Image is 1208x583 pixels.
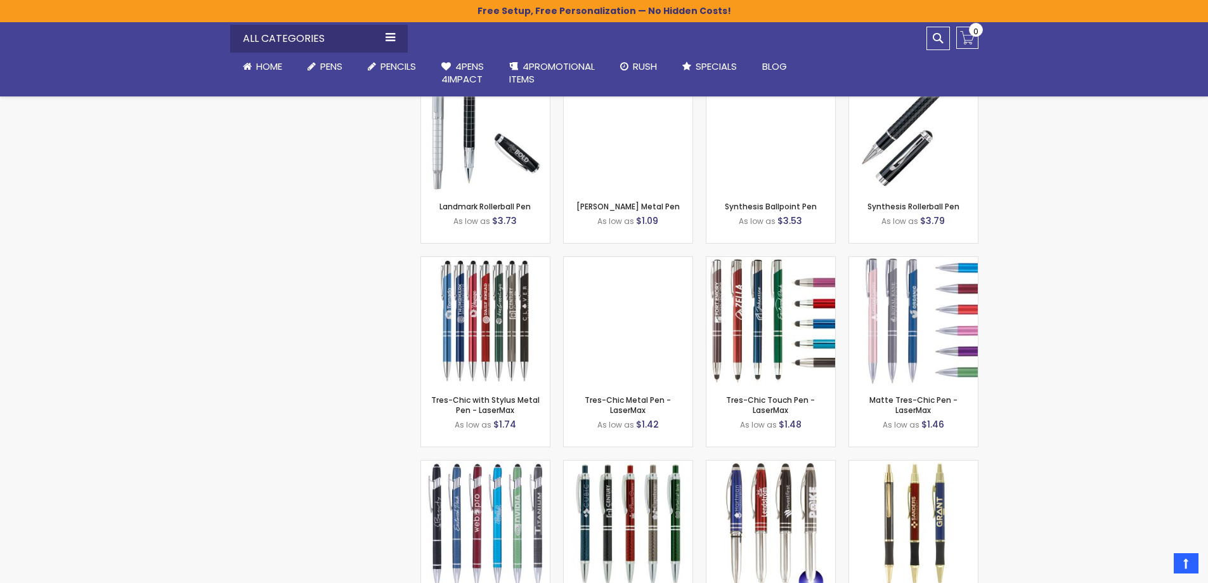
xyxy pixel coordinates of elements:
[706,257,835,386] img: Tres-Chic Touch Pen - LaserMax
[421,63,550,192] img: Landmark Rollerball Pen
[867,201,959,212] a: Synthesis Rollerball Pen
[564,63,692,192] img: Bingham Metal Pen
[956,27,978,49] a: 0
[740,419,777,430] span: As low as
[455,419,491,430] span: As low as
[421,460,550,471] a: Ellipse Stylus Pen - LaserMax
[726,395,815,416] a: Tres-Chic Touch Pen - LaserMax
[431,395,540,416] a: Tres-Chic with Stylus Metal Pen - LaserMax
[636,418,659,431] span: $1.42
[869,395,958,416] a: Matte Tres-Chic Pen - LaserMax
[849,256,978,267] a: Matte Tres-Chic Pen - LaserMax
[762,60,787,73] span: Blog
[295,53,355,81] a: Pens
[497,53,607,94] a: 4PROMOTIONALITEMS
[380,60,416,73] span: Pencils
[453,216,490,226] span: As low as
[230,53,295,81] a: Home
[973,25,978,37] span: 0
[421,257,550,386] img: Tres-Chic with Stylus Metal Pen - LaserMax
[706,63,835,192] img: Synthesis Ballpoint Pen
[439,201,531,212] a: Landmark Rollerball Pen
[881,216,918,226] span: As low as
[920,214,945,227] span: $3.79
[777,214,802,227] span: $3.53
[256,60,282,73] span: Home
[883,419,919,430] span: As low as
[597,419,634,430] span: As low as
[492,214,517,227] span: $3.73
[597,216,634,226] span: As low as
[849,63,978,192] img: Synthesis Rollerball Pen
[750,53,800,81] a: Blog
[355,53,429,81] a: Pencils
[509,60,595,86] span: 4PROMOTIONAL ITEMS
[633,60,657,73] span: Rush
[636,214,658,227] span: $1.09
[725,201,817,212] a: Synthesis Ballpoint Pen
[564,460,692,471] a: Phoenix Pen - LaserMax
[429,53,497,94] a: 4Pens4impact
[564,257,692,386] img: Tres-Chic Metal Pen - LaserMax
[706,256,835,267] a: Tres-Chic Touch Pen - LaserMax
[576,201,680,212] a: [PERSON_NAME] Metal Pen
[607,53,670,81] a: Rush
[441,60,484,86] span: 4Pens 4impact
[320,60,342,73] span: Pens
[421,256,550,267] a: Tres-Chic with Stylus Metal Pen - LaserMax
[849,257,978,386] img: Matte Tres-Chic Pen - LaserMax
[739,216,776,226] span: As low as
[706,460,835,471] a: Vivano Duo Pen with Stylus - LaserMax
[564,256,692,267] a: Tres-Chic Metal Pen - LaserMax
[921,418,944,431] span: $1.46
[696,60,737,73] span: Specials
[779,418,802,431] span: $1.48
[849,460,978,471] a: Matrix Golden Metal Pen - LaserMax Imprint
[585,395,671,416] a: Tres-Chic Metal Pen - LaserMax
[670,53,750,81] a: Specials
[230,25,408,53] div: All Categories
[493,418,516,431] span: $1.74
